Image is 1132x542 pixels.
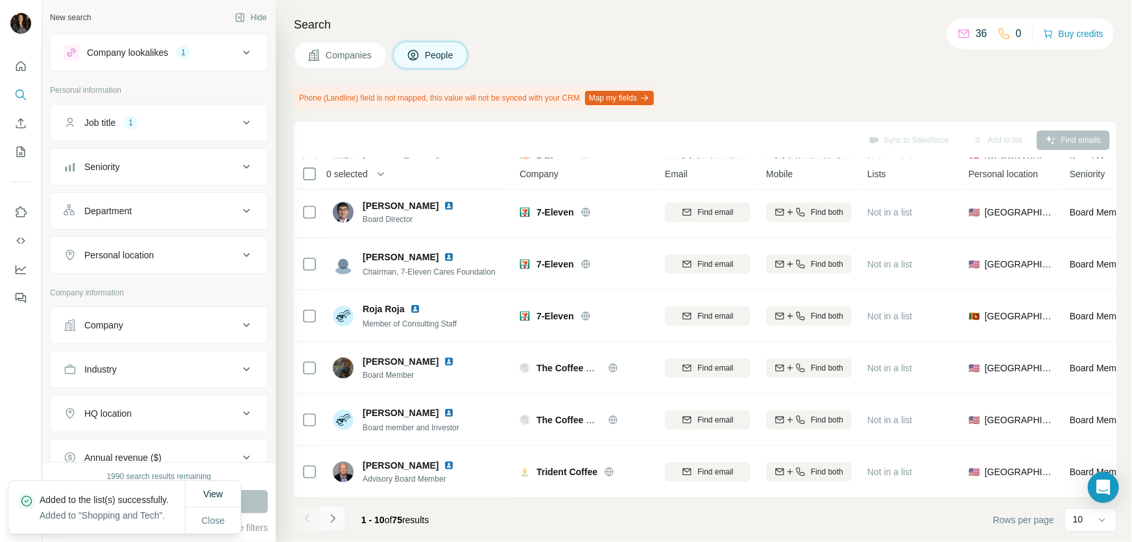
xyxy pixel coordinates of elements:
[203,489,223,499] span: View
[985,413,1054,426] span: [GEOGRAPHIC_DATA]
[444,201,454,211] img: LinkedIn logo
[665,358,751,378] button: Find email
[10,112,31,135] button: Enrich CSV
[1088,472,1119,503] div: Open Intercom Messenger
[50,287,268,299] p: Company information
[363,355,439,368] span: [PERSON_NAME]
[193,509,234,532] button: Close
[985,258,1054,271] span: [GEOGRAPHIC_DATA]
[969,167,1038,180] span: Personal location
[665,254,751,274] button: Find email
[84,407,132,420] div: HQ location
[363,214,470,225] span: Board Director
[10,201,31,224] button: Use Surfe on LinkedIn
[1070,363,1130,373] span: Board Member
[665,203,751,222] button: Find email
[10,13,31,34] img: Avatar
[520,415,530,425] img: Logo of The Coffee Bean & Tea Leaf
[811,258,843,270] span: Find both
[10,258,31,281] button: Dashboard
[444,252,454,262] img: LinkedIn logo
[363,459,439,472] span: [PERSON_NAME]
[363,199,439,212] span: [PERSON_NAME]
[969,258,980,271] span: 🇺🇸
[10,229,31,253] button: Use Surfe API
[50,12,91,23] div: New search
[410,304,420,314] img: LinkedIn logo
[1073,513,1083,526] p: 10
[867,415,912,425] span: Not in a list
[969,206,980,219] span: 🇺🇸
[697,206,733,218] span: Find email
[363,423,459,432] span: Board member and Investor
[536,258,574,271] span: 7-Eleven
[333,306,354,326] img: Avatar
[84,160,119,173] div: Seniority
[766,203,852,222] button: Find both
[84,204,132,217] div: Department
[536,465,597,478] span: Trident Coffee
[10,140,31,164] button: My lists
[536,415,656,425] span: The Coffee Bean & Tea Leaf
[363,473,470,485] span: Advisory Board Member
[1070,415,1130,425] span: Board Member
[51,398,267,429] button: HQ location
[50,84,268,96] p: Personal information
[363,406,439,419] span: [PERSON_NAME]
[444,356,454,367] img: LinkedIn logo
[40,493,179,506] p: Added to the list(s) successfully.
[51,37,267,68] button: Company lookalikes1
[40,509,179,522] p: Added to "Shopping and Tech".
[51,195,267,227] button: Department
[361,515,429,525] span: results
[985,465,1054,478] span: [GEOGRAPHIC_DATA]
[326,167,368,180] span: 0 selected
[51,310,267,341] button: Company
[326,49,373,62] span: Companies
[867,311,912,321] span: Not in a list
[363,267,496,277] span: Chairman, 7-Eleven Cares Foundation
[1016,26,1022,42] p: 0
[333,254,354,275] img: Avatar
[51,442,267,473] button: Annual revenue ($)
[361,515,385,525] span: 1 - 10
[392,515,403,525] span: 75
[665,462,751,482] button: Find email
[84,363,117,376] div: Industry
[385,515,392,525] span: of
[363,319,457,328] span: Member of Consulting Staff
[985,310,1054,323] span: [GEOGRAPHIC_DATA]
[1070,467,1130,477] span: Board Member
[811,362,843,374] span: Find both
[969,310,980,323] span: 🇱🇰
[294,16,1116,34] h4: Search
[333,202,354,223] img: Avatar
[202,514,225,527] span: Close
[665,167,688,180] span: Email
[51,354,267,385] button: Industry
[333,410,354,430] img: Avatar
[363,302,405,315] span: Roja Roja
[766,167,793,180] span: Mobile
[536,310,574,323] span: 7-Eleven
[87,46,168,59] div: Company lookalikes
[520,363,530,373] img: Logo of The Coffee Bean & Tea Leaf
[10,83,31,106] button: Search
[697,362,733,374] span: Find email
[1070,259,1130,269] span: Board Member
[84,319,123,332] div: Company
[697,310,733,322] span: Find email
[1043,25,1103,43] button: Buy credits
[697,258,733,270] span: Find email
[520,167,559,180] span: Company
[123,117,138,129] div: 1
[811,466,843,478] span: Find both
[976,26,987,42] p: 36
[84,116,115,129] div: Job title
[766,358,852,378] button: Find both
[867,363,912,373] span: Not in a list
[107,471,211,482] div: 1990 search results remaining
[766,462,852,482] button: Find both
[665,306,751,326] button: Find email
[985,206,1054,219] span: [GEOGRAPHIC_DATA]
